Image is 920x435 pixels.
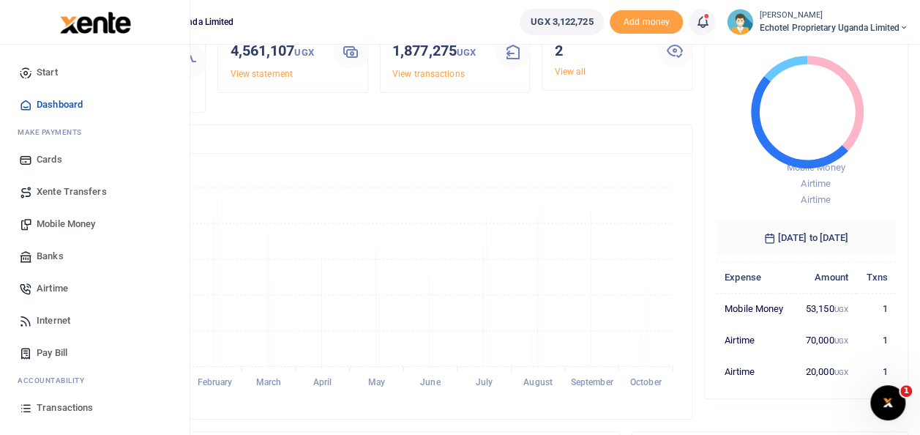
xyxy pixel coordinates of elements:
[12,56,178,89] a: Start
[856,324,896,356] td: 1
[531,15,593,29] span: UGX 3,122,725
[759,10,908,22] small: [PERSON_NAME]
[795,324,856,356] td: 70,000
[717,293,795,324] td: Mobile Money
[610,10,683,34] li: Toup your wallet
[610,10,683,34] span: Add money
[12,89,178,121] a: Dashboard
[37,185,107,199] span: Xente Transfers
[856,261,896,293] th: Txns
[571,377,614,387] tspan: September
[457,47,476,58] small: UGX
[514,9,610,35] li: Wallet ballance
[834,368,848,376] small: UGX
[717,220,896,256] h6: [DATE] to [DATE]
[37,281,68,296] span: Airtime
[610,15,683,26] a: Add money
[759,21,908,34] span: Echotel Proprietary Uganda Limited
[313,377,332,387] tspan: April
[37,313,70,328] span: Internet
[630,377,662,387] tspan: October
[554,40,646,62] h3: 2
[554,67,586,77] a: View all
[37,249,64,264] span: Banks
[727,9,753,35] img: profile-user
[25,127,82,138] span: ake Payments
[12,305,178,337] a: Internet
[834,305,848,313] small: UGX
[12,208,178,240] a: Mobile Money
[12,337,178,369] a: Pay Bill
[834,337,848,345] small: UGX
[230,69,292,79] a: View statement
[256,377,282,387] tspan: March
[717,356,795,387] td: Airtime
[392,69,465,79] a: View transactions
[727,9,908,35] a: profile-user [PERSON_NAME] Echotel Proprietary Uganda Limited
[59,16,131,27] a: logo-small logo-large logo-large
[717,324,795,356] td: Airtime
[294,47,313,58] small: UGX
[37,346,67,360] span: Pay Bill
[37,217,95,231] span: Mobile Money
[37,97,83,112] span: Dashboard
[29,375,84,386] span: countability
[786,162,845,173] span: Mobile Money
[856,356,896,387] td: 1
[12,369,178,392] li: Ac
[856,293,896,324] td: 1
[368,377,385,387] tspan: May
[198,377,233,387] tspan: February
[12,240,178,272] a: Banks
[60,12,131,34] img: logo-large
[12,144,178,176] a: Cards
[476,377,493,387] tspan: July
[900,385,912,397] span: 1
[523,377,553,387] tspan: August
[420,377,441,387] tspan: June
[12,121,178,144] li: M
[230,40,321,64] h3: 4,561,107
[12,176,178,208] a: Xente Transfers
[795,356,856,387] td: 20,000
[717,261,795,293] th: Expense
[37,65,58,80] span: Start
[12,392,178,424] a: Transactions
[801,178,831,189] span: Airtime
[795,261,856,293] th: Amount
[12,272,178,305] a: Airtime
[37,152,62,167] span: Cards
[37,401,93,415] span: Transactions
[520,9,604,35] a: UGX 3,122,725
[870,385,905,420] iframe: Intercom live chat
[392,40,484,64] h3: 1,877,275
[801,194,831,205] span: Airtime
[795,293,856,324] td: 53,150
[68,131,680,147] h4: Transactions Overview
